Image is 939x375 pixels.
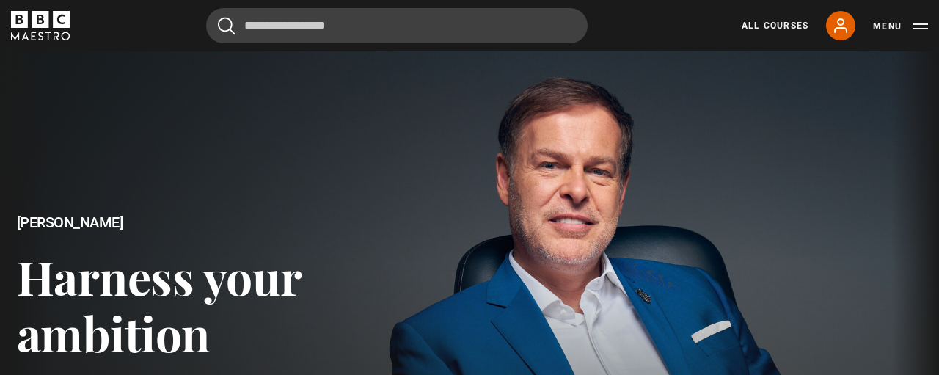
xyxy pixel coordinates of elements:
[11,11,70,40] svg: BBC Maestro
[17,248,470,362] h3: Harness your ambition
[17,214,470,231] h2: [PERSON_NAME]
[206,8,588,43] input: Search
[742,19,808,32] a: All Courses
[218,17,235,35] button: Submit the search query
[873,19,928,34] button: Toggle navigation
